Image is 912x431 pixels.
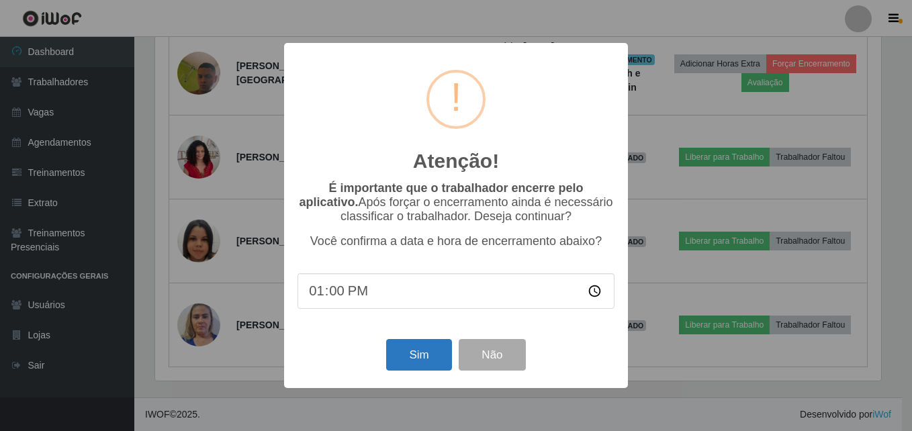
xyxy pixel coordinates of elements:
[413,149,499,173] h2: Atenção!
[298,181,614,224] p: Após forçar o encerramento ainda é necessário classificar o trabalhador. Deseja continuar?
[459,339,525,371] button: Não
[298,234,614,248] p: Você confirma a data e hora de encerramento abaixo?
[299,181,583,209] b: É importante que o trabalhador encerre pelo aplicativo.
[386,339,451,371] button: Sim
